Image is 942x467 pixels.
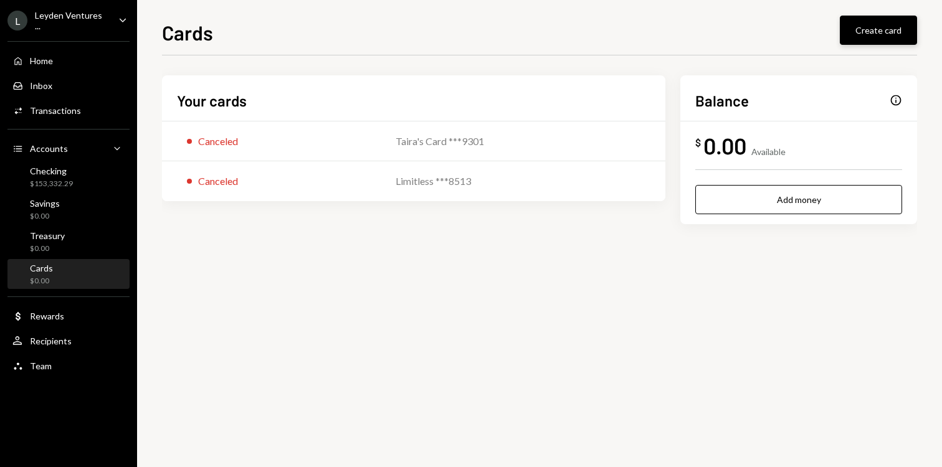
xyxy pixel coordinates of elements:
[30,179,73,189] div: $153,332.29
[30,263,53,273] div: Cards
[30,276,53,286] div: $0.00
[7,329,130,352] a: Recipients
[7,227,130,257] a: Treasury$0.00
[30,198,60,209] div: Savings
[30,166,73,176] div: Checking
[7,11,27,31] div: L
[30,211,60,222] div: $0.00
[30,55,53,66] div: Home
[695,90,749,111] h2: Balance
[7,354,130,377] a: Team
[177,90,247,111] h2: Your cards
[35,10,108,31] div: Leyden Ventures ...
[7,137,130,159] a: Accounts
[162,20,213,45] h1: Cards
[840,16,917,45] button: Create card
[7,99,130,121] a: Transactions
[30,105,81,116] div: Transactions
[30,336,72,346] div: Recipients
[7,194,130,224] a: Savings$0.00
[30,243,65,254] div: $0.00
[198,134,238,149] div: Canceled
[30,230,65,241] div: Treasury
[7,74,130,97] a: Inbox
[7,259,130,289] a: Cards$0.00
[30,311,64,321] div: Rewards
[695,136,701,149] div: $
[751,146,786,157] div: Available
[695,185,902,214] button: Add money
[30,80,52,91] div: Inbox
[198,174,238,189] div: Canceled
[30,361,52,371] div: Team
[396,174,650,189] div: Limitless ***8513
[7,304,130,327] a: Rewards
[396,134,650,149] div: Taira's Card ***9301
[7,49,130,72] a: Home
[30,143,68,154] div: Accounts
[7,162,130,192] a: Checking$153,332.29
[703,131,746,159] div: 0.00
